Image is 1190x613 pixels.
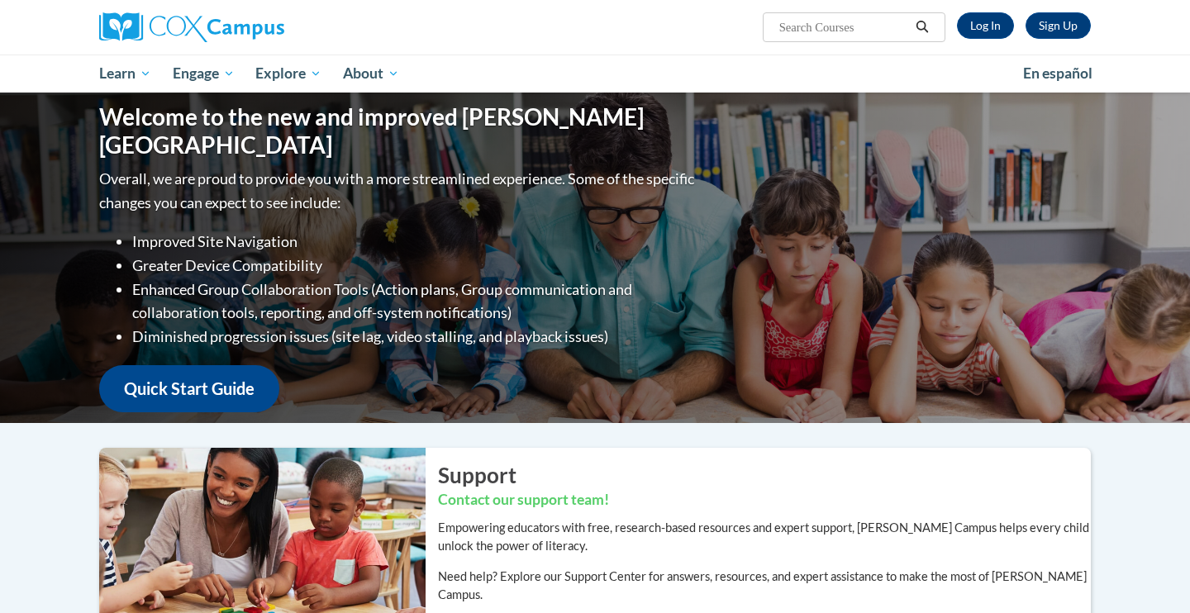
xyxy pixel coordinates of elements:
a: Learn [88,55,162,93]
span: Explore [255,64,321,83]
a: Quick Start Guide [99,365,279,412]
a: Cox Campus [99,12,413,42]
span: Learn [99,64,151,83]
div: Main menu [74,55,1116,93]
input: Search Courses [778,17,910,37]
a: Log In [957,12,1014,39]
a: Explore [245,55,332,93]
h1: Welcome to the new and improved [PERSON_NAME][GEOGRAPHIC_DATA] [99,103,698,159]
a: Register [1026,12,1091,39]
p: Overall, we are proud to provide you with a more streamlined experience. Some of the specific cha... [99,167,698,215]
img: Cox Campus [99,12,284,42]
p: Need help? Explore our Support Center for answers, resources, and expert assistance to make the m... [438,568,1091,604]
a: Engage [162,55,245,93]
span: About [343,64,399,83]
li: Enhanced Group Collaboration Tools (Action plans, Group communication and collaboration tools, re... [132,278,698,326]
span: En español [1023,64,1092,82]
h3: Contact our support team! [438,490,1091,511]
li: Diminished progression issues (site lag, video stalling, and playback issues) [132,325,698,349]
span: Engage [173,64,235,83]
p: Empowering educators with free, research-based resources and expert support, [PERSON_NAME] Campus... [438,519,1091,555]
h2: Support [438,460,1091,490]
a: About [332,55,410,93]
button: Search [910,17,935,37]
li: Improved Site Navigation [132,230,698,254]
a: En español [1012,56,1103,91]
li: Greater Device Compatibility [132,254,698,278]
